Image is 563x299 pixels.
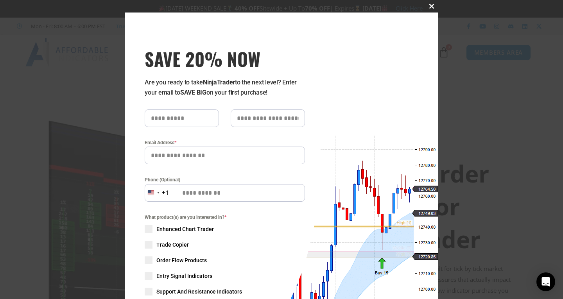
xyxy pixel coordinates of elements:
label: Support And Resistance Indicators [145,288,305,295]
label: Phone (Optional) [145,176,305,184]
strong: NinjaTrader [203,79,235,86]
label: Enhanced Chart Trader [145,225,305,233]
strong: SAVE BIG [180,89,206,96]
label: Trade Copier [145,241,305,249]
span: Trade Copier [156,241,189,249]
div: Open Intercom Messenger [536,272,555,291]
span: Enhanced Chart Trader [156,225,214,233]
span: Support And Resistance Indicators [156,288,242,295]
span: SAVE 20% NOW [145,48,305,70]
label: Order Flow Products [145,256,305,264]
span: Entry Signal Indicators [156,272,212,280]
label: Email Address [145,139,305,147]
span: What product(s) are you interested in? [145,213,305,221]
p: Are you ready to take to the next level? Enter your email to on your first purchase! [145,77,305,98]
span: Order Flow Products [156,256,207,264]
div: +1 [162,188,170,198]
button: Selected country [145,184,170,202]
label: Entry Signal Indicators [145,272,305,280]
